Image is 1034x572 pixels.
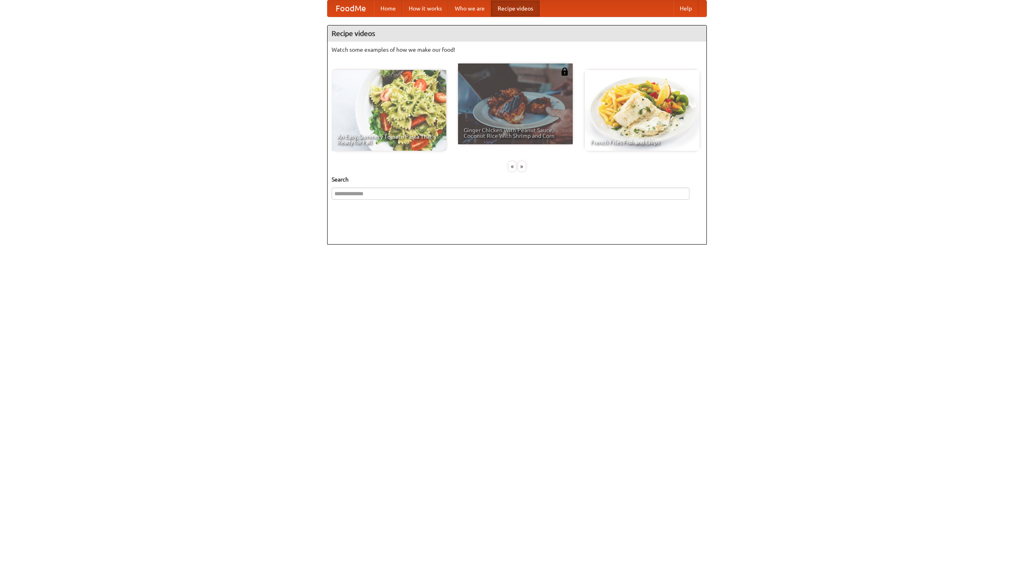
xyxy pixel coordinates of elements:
[673,0,698,17] a: Help
[402,0,448,17] a: How it works
[328,25,706,42] h4: Recipe videos
[448,0,491,17] a: Who we are
[561,68,569,76] img: 483408.png
[518,161,525,171] div: »
[374,0,402,17] a: Home
[337,134,441,145] span: An Easy, Summery Tomato Pasta That's Ready for Fall
[491,0,540,17] a: Recipe videos
[328,0,374,17] a: FoodMe
[585,70,700,151] a: French Fries Fish and Chips
[332,46,702,54] p: Watch some examples of how we make our food!
[509,161,516,171] div: «
[332,175,702,184] h5: Search
[332,70,446,151] a: An Easy, Summery Tomato Pasta That's Ready for Fall
[591,139,694,145] span: French Fries Fish and Chips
